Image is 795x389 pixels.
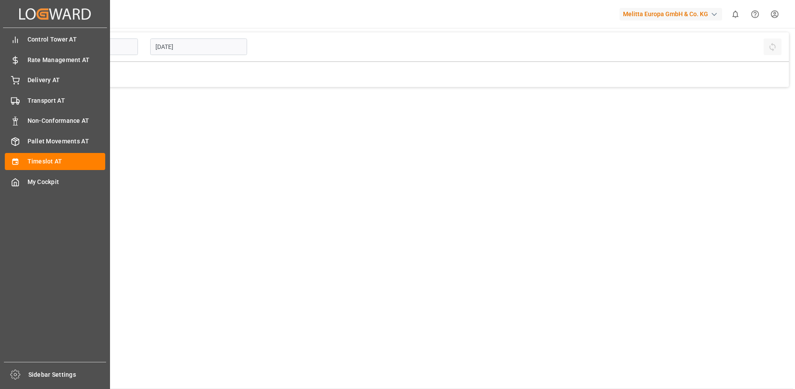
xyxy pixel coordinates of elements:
button: show 0 new notifications [726,4,745,24]
span: Sidebar Settings [28,370,107,379]
span: My Cockpit [28,177,106,187]
a: Pallet Movements AT [5,132,105,149]
span: Transport AT [28,96,106,105]
span: Delivery AT [28,76,106,85]
input: DD-MM-YYYY [150,38,247,55]
a: Transport AT [5,92,105,109]
button: Melitta Europa GmbH & Co. KG [619,6,726,22]
div: Melitta Europa GmbH & Co. KG [619,8,722,21]
a: Rate Management AT [5,51,105,68]
span: Pallet Movements AT [28,137,106,146]
span: Non-Conformance AT [28,116,106,125]
a: My Cockpit [5,173,105,190]
span: Rate Management AT [28,56,106,65]
span: Timeslot AT [28,157,106,166]
a: Delivery AT [5,72,105,89]
span: Control Tower AT [28,35,106,44]
a: Non-Conformance AT [5,112,105,129]
button: Help Center [745,4,765,24]
a: Timeslot AT [5,153,105,170]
